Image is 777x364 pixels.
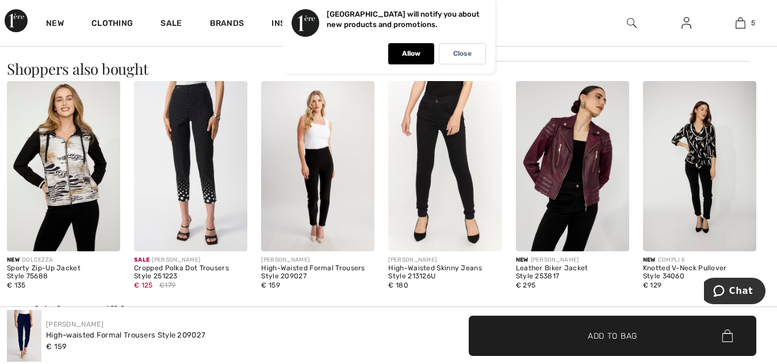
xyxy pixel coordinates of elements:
[7,265,120,281] div: Sporty Zip-Up Jacket Style 75688
[388,256,502,265] div: [PERSON_NAME]
[160,18,182,30] a: Sale
[210,18,244,30] a: Brands
[682,16,691,30] img: My Info
[516,256,529,263] span: New
[91,18,133,30] a: Clothing
[643,281,662,289] span: € 129
[46,342,67,351] span: € 159
[261,281,280,289] span: € 159
[134,81,247,251] img: Cropped Polka Dot Trousers Style 251223
[46,329,205,341] div: High-waisted Formal Trousers Style 209027
[46,320,104,328] a: [PERSON_NAME]
[627,16,637,30] img: search the website
[7,81,120,251] img: Sporty Zip-Up Jacket Style 75688
[134,256,247,265] div: [PERSON_NAME]
[516,265,629,281] div: Leather Biker Jacket Style 253817
[714,16,767,30] a: 5
[402,49,420,58] p: Allow
[388,281,408,289] span: € 180
[5,9,28,32] img: 1ère Avenue
[159,280,175,290] span: €179
[7,256,120,265] div: DOLCEZZA
[261,81,374,251] img: High-Waisted Formal Trousers Style 209027
[134,281,153,289] span: € 125
[516,281,536,289] span: € 295
[453,49,472,58] p: Close
[388,81,502,251] img: High-Waisted Skinny Jeans Style 213126U
[736,16,745,30] img: My Bag
[7,304,770,319] h3: We think you will love
[7,281,26,289] span: € 135
[271,18,323,30] span: Inspiration
[516,81,629,251] img: Leather Biker Jacket Style 253817
[261,265,374,281] div: High-Waisted Formal Trousers Style 209027
[672,16,701,30] a: Sign In
[588,329,637,342] span: Add to Bag
[643,256,756,265] div: COMPLI K
[388,265,502,281] div: High-Waisted Skinny Jeans Style 213126U
[7,62,770,76] h3: Shoppers also bought
[327,10,480,29] p: [GEOGRAPHIC_DATA] will notify you about new products and promotions.
[516,256,629,265] div: [PERSON_NAME]
[722,329,733,342] img: Bag.svg
[751,18,755,28] span: 5
[7,256,20,263] span: New
[704,278,765,306] iframe: Opens a widget where you can chat to one of our agents
[134,256,150,263] span: Sale
[46,18,64,30] a: New
[643,256,656,263] span: New
[643,265,756,281] div: Knotted V-Neck Pullover Style 34060
[7,310,41,362] img: High-Waisted Formal Trousers Style 209027
[134,265,247,281] div: Cropped Polka Dot Trousers Style 251223
[261,256,374,265] div: [PERSON_NAME]
[643,81,756,251] img: Knotted V-Neck Pullover Style 34060
[469,316,756,356] button: Add to Bag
